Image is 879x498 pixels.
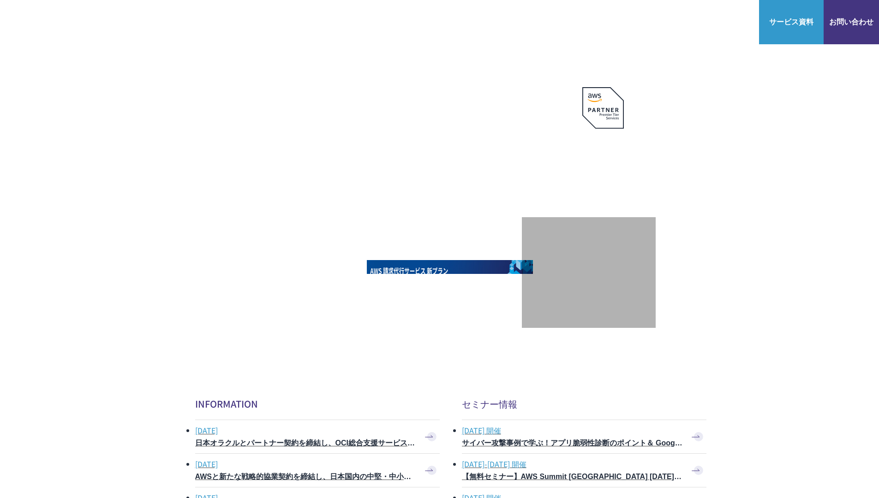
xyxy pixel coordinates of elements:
[462,420,706,453] a: [DATE] 開催 サイバー攻撃事例で学ぶ！アプリ脆弱性診断のポイント＆ Google Cloud セキュリティ対策
[456,13,495,24] p: サービス
[195,454,440,487] a: [DATE] AWSと新たな戦略的協業契約を締結し、日本国内の中堅・中小企業でのAWS活用を加速
[462,472,683,482] h3: 【無料セミナー】AWS Summit [GEOGRAPHIC_DATA] [DATE] ピックアップセッション
[14,7,173,30] a: AWS総合支援サービス C-Chorus NHN テコラスAWS総合支援サービス
[195,472,417,482] h3: AWSと新たな戦略的協業契約を締結し、日本国内の中堅・中小企業でのAWS活用を加速
[462,438,683,449] h3: サイバー攻撃事例で学ぶ！アプリ脆弱性診断のポイント＆ Google Cloud セキュリティ対策
[367,260,533,325] img: AWS請求代行サービス 統合管理プラン
[663,13,702,24] p: ナレッジ
[462,422,683,438] span: [DATE] 開催
[195,397,440,410] h2: INFORMATION
[592,140,613,153] em: AWS
[367,260,533,327] a: AWS請求代行サービス 統合管理プラン
[536,140,670,175] p: 最上位プレミアティア サービスパートナー
[720,13,750,24] a: ログイン
[462,397,706,410] h2: セミナー情報
[824,16,879,27] span: お問い合わせ
[106,9,173,28] span: NHN テコラス AWS総合支援サービス
[195,260,361,325] img: AWSとの戦略的協業契約 締結
[195,260,361,327] a: AWSとの戦略的協業契約 締結
[195,456,417,472] span: [DATE]
[759,16,824,27] span: サービス資料
[462,454,706,487] a: [DATE]-[DATE] 開催 【無料セミナー】AWS Summit [GEOGRAPHIC_DATA] [DATE] ピックアップセッション
[195,420,440,453] a: [DATE] 日本オラクルとパートナー契約を締結し、OCI総合支援サービスの提供を開始
[195,74,522,135] p: AWSの導入からコスト削減、 構成・運用の最適化からデータ活用まで 規模や業種業態を問わない マネージドサービスで
[540,231,637,315] img: 契約件数
[514,13,597,24] p: 業種別ソリューション
[462,456,683,472] span: [DATE]-[DATE] 開催
[562,87,645,129] img: AWSプレミアティアサービスパートナー
[195,422,417,438] span: [DATE]
[195,144,522,232] h1: AWS ジャーニーの 成功を実現
[615,13,645,24] a: 導入事例
[414,13,438,24] p: 強み
[195,438,417,449] h3: 日本オラクルとパートナー契約を締結し、OCI総合支援サービスの提供を開始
